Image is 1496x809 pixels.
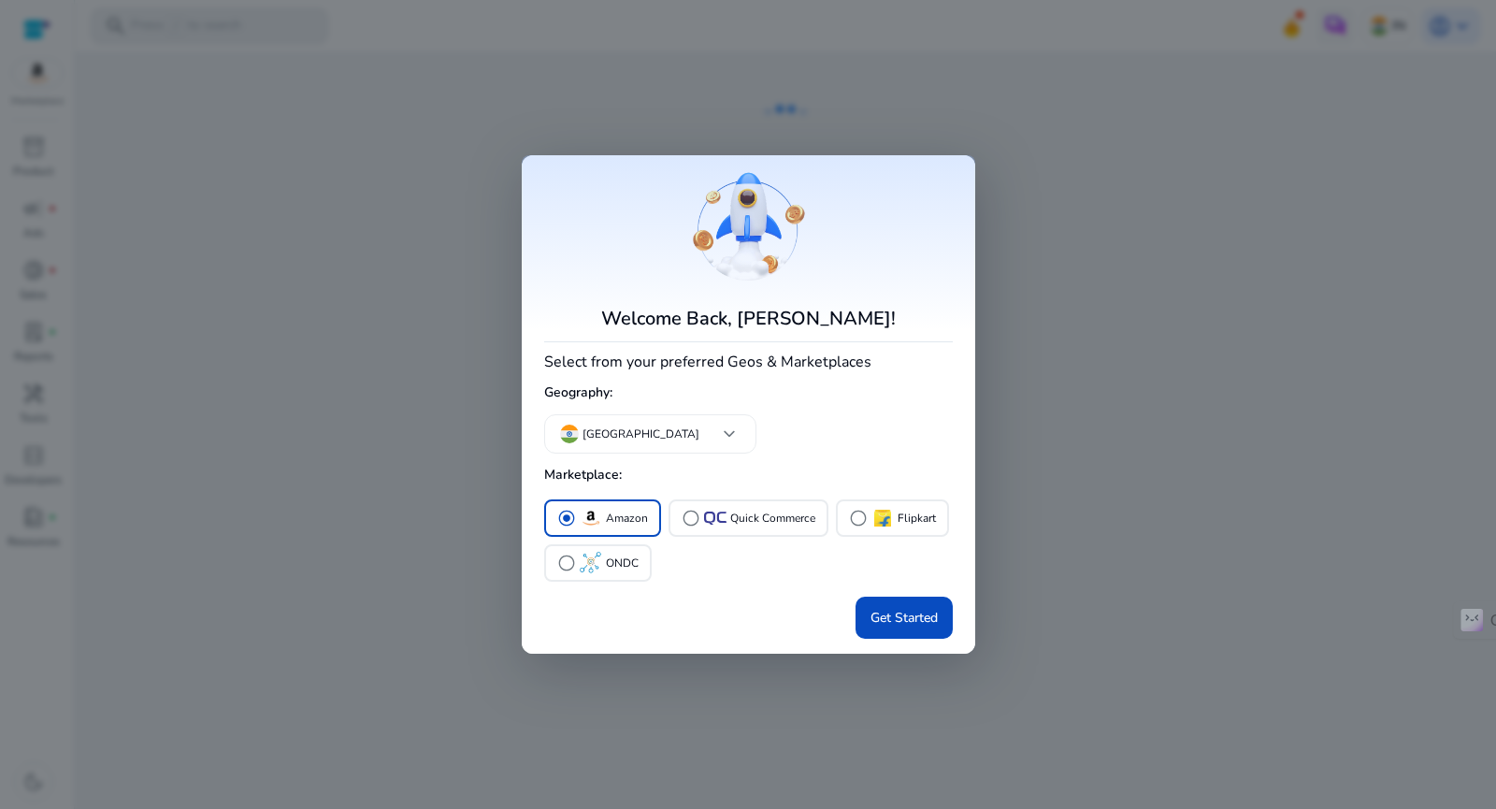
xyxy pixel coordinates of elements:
p: Quick Commerce [730,509,815,528]
p: Amazon [606,509,648,528]
span: keyboard_arrow_down [718,423,741,445]
p: Flipkart [898,509,936,528]
img: ondc-sm.webp [580,552,602,574]
h5: Marketplace: [544,460,953,491]
img: QC-logo.svg [704,512,726,524]
img: flipkart.svg [871,507,894,529]
span: radio_button_checked [557,509,576,527]
p: [GEOGRAPHIC_DATA] [583,426,699,442]
button: Get Started [856,597,953,639]
span: Get Started [870,608,938,628]
span: radio_button_unchecked [557,554,576,572]
h5: Geography: [544,378,953,409]
span: radio_button_unchecked [849,509,868,527]
p: ONDC [606,554,639,573]
img: amazon.svg [580,507,602,529]
span: radio_button_unchecked [682,509,700,527]
img: in.svg [560,425,579,443]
